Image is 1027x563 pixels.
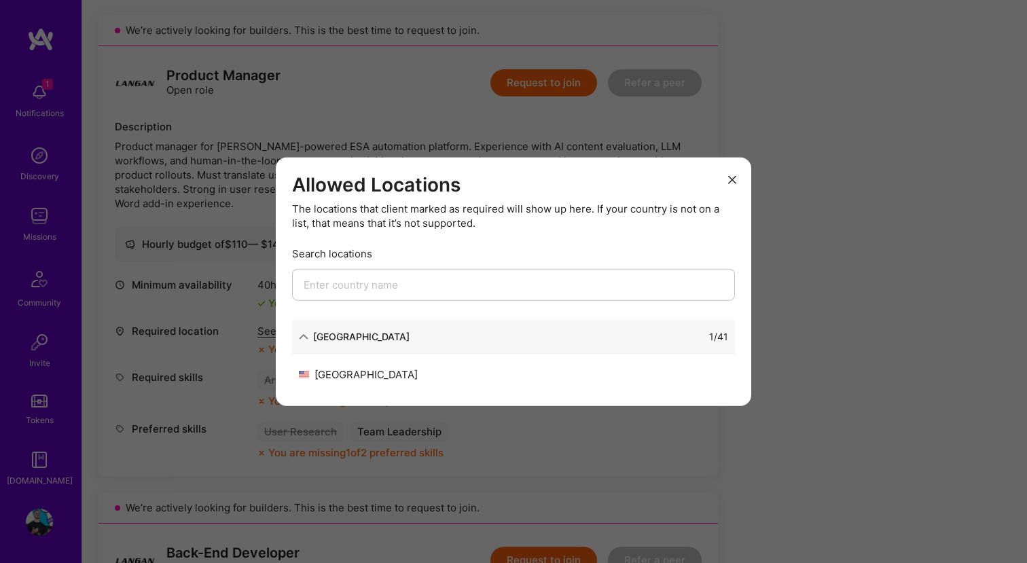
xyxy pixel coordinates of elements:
div: The locations that client marked as required will show up here. If your country is not on a list,... [292,202,735,230]
div: Search locations [292,247,735,261]
div: modal [276,157,751,406]
h3: Allowed Locations [292,173,735,196]
i: icon Close [728,176,736,184]
div: [GEOGRAPHIC_DATA] [313,329,410,344]
div: [GEOGRAPHIC_DATA] [299,367,513,382]
i: icon ArrowDown [299,331,308,341]
img: United States [299,371,309,378]
div: 1 / 41 [709,329,728,344]
input: Enter country name [292,269,735,301]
